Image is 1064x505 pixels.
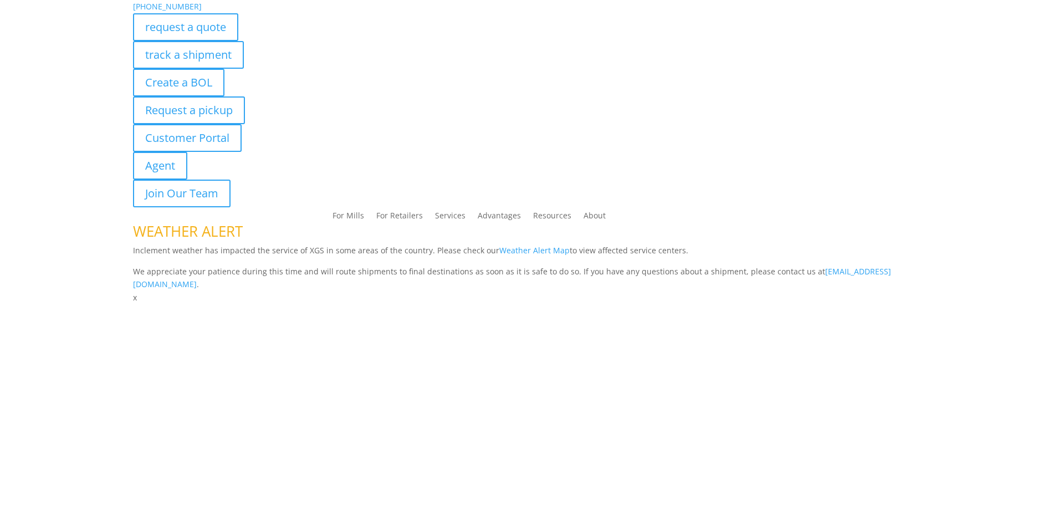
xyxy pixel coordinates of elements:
[435,212,465,224] a: Services
[133,221,243,241] span: WEATHER ALERT
[499,245,570,256] a: Weather Alert Map
[133,180,231,207] a: Join Our Team
[133,291,931,304] p: x
[584,212,606,224] a: About
[133,41,244,69] a: track a shipment
[133,13,238,41] a: request a quote
[133,69,224,96] a: Create a BOL
[133,265,931,292] p: We appreciate your patience during this time and will route shipments to final destinations as so...
[332,212,364,224] a: For Mills
[533,212,571,224] a: Resources
[376,212,423,224] a: For Retailers
[133,1,202,12] a: [PHONE_NUMBER]
[133,152,187,180] a: Agent
[133,96,245,124] a: Request a pickup
[133,124,242,152] a: Customer Portal
[478,212,521,224] a: Advantages
[133,244,931,265] p: Inclement weather has impacted the service of XGS in some areas of the country. Please check our ...
[133,327,931,340] p: Complete the form below and a member of our team will be in touch within 24 hours.
[133,304,931,327] h1: Contact Us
